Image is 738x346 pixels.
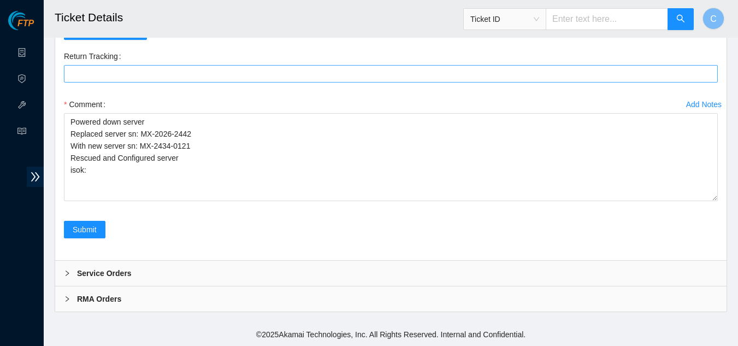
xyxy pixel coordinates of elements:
input: Return Tracking [64,65,718,83]
span: C [710,12,717,26]
footer: © 2025 Akamai Technologies, Inc. All Rights Reserved. Internal and Confidential. [44,323,738,346]
a: Akamai TechnologiesFTP [8,20,34,34]
b: RMA Orders [77,293,121,305]
button: C [702,8,724,30]
b: Service Orders [77,267,132,279]
button: search [668,8,694,30]
textarea: Comment [64,113,718,201]
div: RMA Orders [55,286,727,312]
img: Akamai Technologies [8,11,55,30]
span: read [17,122,26,144]
span: right [64,296,70,302]
span: search [676,14,685,25]
div: Service Orders [55,261,727,286]
input: Enter text here... [546,8,668,30]
span: right [64,270,70,277]
label: Return Tracking [64,48,126,65]
span: double-right [27,167,44,187]
span: Ticket ID [470,11,539,27]
div: Add Notes [686,101,722,108]
span: Submit [73,224,97,236]
label: Comment [64,96,110,113]
button: Submit [64,221,105,238]
button: Add Notes [686,96,722,113]
span: FTP [17,19,34,29]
